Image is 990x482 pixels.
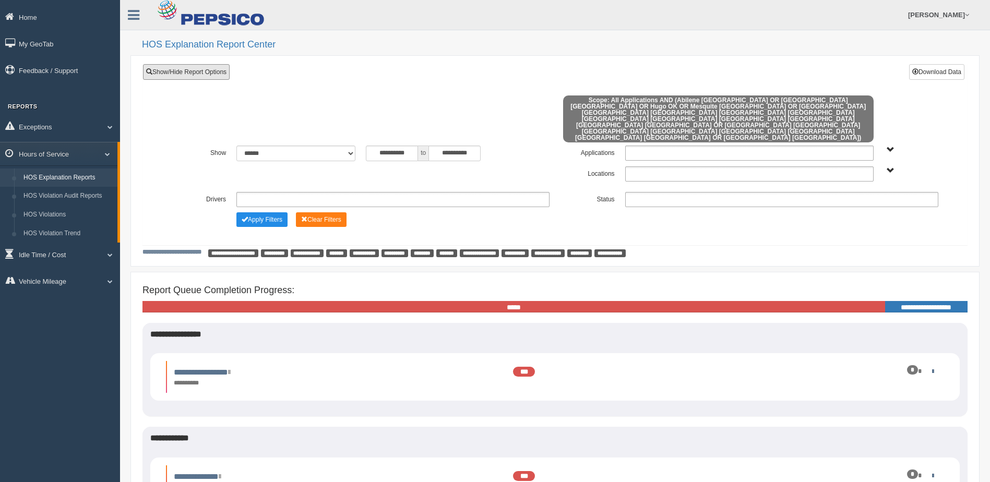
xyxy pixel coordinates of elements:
label: Drivers [166,192,231,204]
a: HOS Violation Audit Reports [19,187,117,206]
button: Download Data [909,64,964,80]
a: HOS Violations [19,206,117,224]
button: Change Filter Options [236,212,288,227]
h2: HOS Explanation Report Center [142,40,980,50]
label: Applications [555,146,619,158]
li: Expand [166,361,944,393]
label: Status [555,192,619,204]
span: Scope: All Applications AND (Abilene [GEOGRAPHIC_DATA] OR [GEOGRAPHIC_DATA] [GEOGRAPHIC_DATA] OR ... [563,95,874,142]
button: Change Filter Options [296,212,347,227]
h4: Report Queue Completion Progress: [142,285,968,296]
a: HOS Explanation Reports [19,168,117,187]
span: to [418,146,428,161]
label: Locations [555,166,620,179]
a: Show/Hide Report Options [143,64,230,80]
label: Show [166,146,231,158]
a: HOS Violation Trend [19,224,117,243]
